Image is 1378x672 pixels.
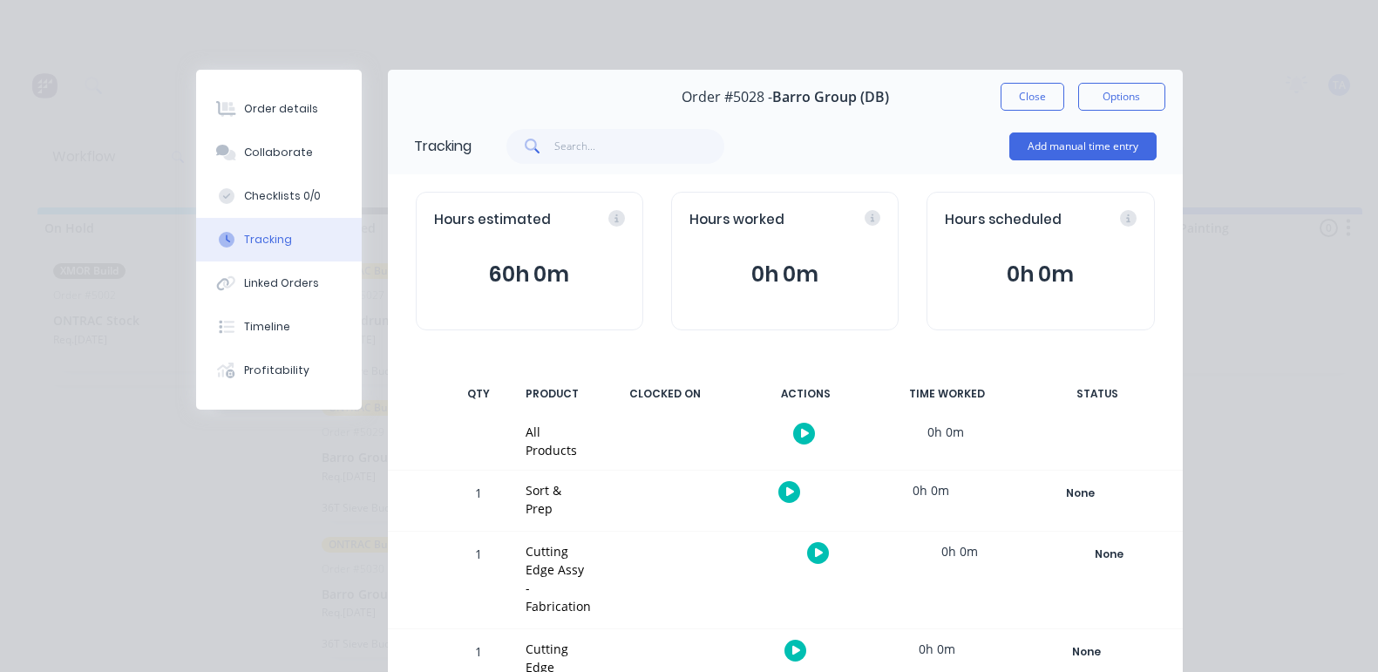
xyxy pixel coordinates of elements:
div: Profitability [244,363,309,378]
div: Checklists 0/0 [244,188,321,204]
div: Sort & Prep [526,481,562,518]
div: None [1047,543,1172,566]
button: 0h 0m [689,258,880,291]
div: Order details [244,101,318,117]
button: 60h 0m [434,258,625,291]
button: Tracking [196,218,362,261]
div: All Products [526,423,577,459]
button: Linked Orders [196,261,362,305]
div: Cutting Edge Assy - Fabrication [526,542,591,615]
button: Collaborate [196,131,362,174]
div: Linked Orders [244,275,319,291]
div: PRODUCT [515,376,589,412]
button: Order details [196,87,362,131]
span: Order #5028 - [682,89,772,105]
div: None [1024,641,1150,663]
div: None [1018,482,1144,505]
button: Timeline [196,305,362,349]
div: Tracking [244,232,292,248]
button: Profitability [196,349,362,392]
div: CLOCKED ON [600,376,730,412]
input: Search... [554,129,724,164]
button: None [1046,542,1173,567]
div: QTY [452,376,505,412]
iframe: Intercom live chat [1319,613,1361,655]
div: 0h 0m [894,532,1025,571]
div: TIME WORKED [882,376,1013,412]
div: ACTIONS [741,376,872,412]
div: 0h 0m [865,471,996,510]
span: Hours worked [689,210,784,230]
button: Add manual time entry [1009,132,1157,160]
button: Options [1078,83,1165,111]
div: 1 [452,534,505,628]
div: Tracking [414,136,472,157]
button: None [1023,640,1151,664]
button: Close [1001,83,1064,111]
div: Collaborate [244,145,313,160]
button: 0h 0m [945,258,1136,291]
div: 0h 0m [872,629,1002,669]
div: 0h 0m [880,412,1011,451]
span: Barro Group (DB) [772,89,889,105]
div: STATUS [1023,376,1171,412]
span: Hours scheduled [945,210,1062,230]
span: Hours estimated [434,210,551,230]
button: None [1017,481,1144,506]
button: Checklists 0/0 [196,174,362,218]
div: Timeline [244,319,290,335]
div: 1 [452,473,505,531]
